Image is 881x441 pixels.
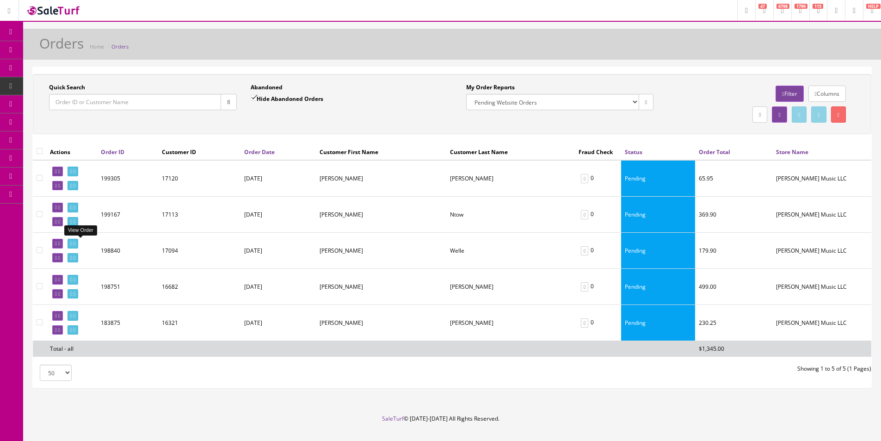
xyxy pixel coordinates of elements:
td: Pending [621,305,695,341]
td: Jim [316,305,446,341]
td: Pending [621,233,695,269]
th: Customer First Name [316,143,446,160]
td: 183875 [97,305,158,341]
td: De paz [446,160,575,197]
th: Customer ID [158,143,240,160]
td: $1,345.00 [695,341,772,357]
a: Order Total [699,148,730,156]
a: Orders [111,43,129,50]
td: 16682 [158,269,240,305]
td: Welle [446,233,575,269]
label: Abandoned [251,83,283,92]
td: 499.00 [695,269,772,305]
td: 179.90 [695,233,772,269]
th: Fraud Check [575,143,621,160]
td: [DATE] [240,269,316,305]
span: 6798 [776,4,789,9]
td: Fidel [316,160,446,197]
input: Hide Abandoned Orders [251,95,257,101]
input: Order ID or Customer Name [49,94,221,110]
td: 369.90 [695,197,772,233]
span: HELP [866,4,881,9]
label: Quick Search [49,83,85,92]
td: Ntow [446,197,575,233]
td: 230.25 [695,305,772,341]
td: 199305 [97,160,158,197]
td: 0 [575,160,621,197]
td: 0 [575,197,621,233]
td: Butler Music LLC [772,269,871,305]
td: 16321 [158,305,240,341]
td: Stanton [446,305,575,341]
td: Pending [621,160,695,197]
td: 65.95 [695,160,772,197]
a: SaleTurf [382,415,404,422]
td: Pending [621,269,695,305]
td: 0 [575,233,621,269]
td: Butler Music LLC [772,160,871,197]
div: View Order [64,225,97,235]
td: [DATE] [240,305,316,341]
td: Total - all [46,341,97,357]
span: 115 [813,4,823,9]
th: Customer Last Name [446,143,575,160]
label: Hide Abandoned Orders [251,94,323,103]
th: Actions [46,143,97,160]
td: Paul [316,233,446,269]
td: Jeff [316,269,446,305]
a: Columns [808,86,846,102]
h1: Orders [39,36,84,51]
td: Pending [621,197,695,233]
td: 0 [575,305,621,341]
a: Home [90,43,104,50]
td: Esther [316,197,446,233]
td: [DATE] [240,233,316,269]
a: Order Date [244,148,275,156]
td: 199167 [97,197,158,233]
a: Store Name [776,148,808,156]
div: Showing 1 to 5 of 5 (1 Pages) [452,365,879,373]
td: 198840 [97,233,158,269]
td: Butler Music LLC [772,233,871,269]
span: 47 [758,4,767,9]
td: [DATE] [240,160,316,197]
td: 0 [575,269,621,305]
a: Order ID [101,148,124,156]
td: Butler Music LLC [772,197,871,233]
td: Brandon [446,269,575,305]
span: 1799 [795,4,807,9]
a: Filter [776,86,803,102]
td: Butler Music LLC [772,305,871,341]
td: [DATE] [240,197,316,233]
td: 17113 [158,197,240,233]
td: 17094 [158,233,240,269]
td: 17120 [158,160,240,197]
img: SaleTurf [26,4,81,17]
td: 198751 [97,269,158,305]
label: My Order Reports [466,83,515,92]
a: Status [625,148,642,156]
